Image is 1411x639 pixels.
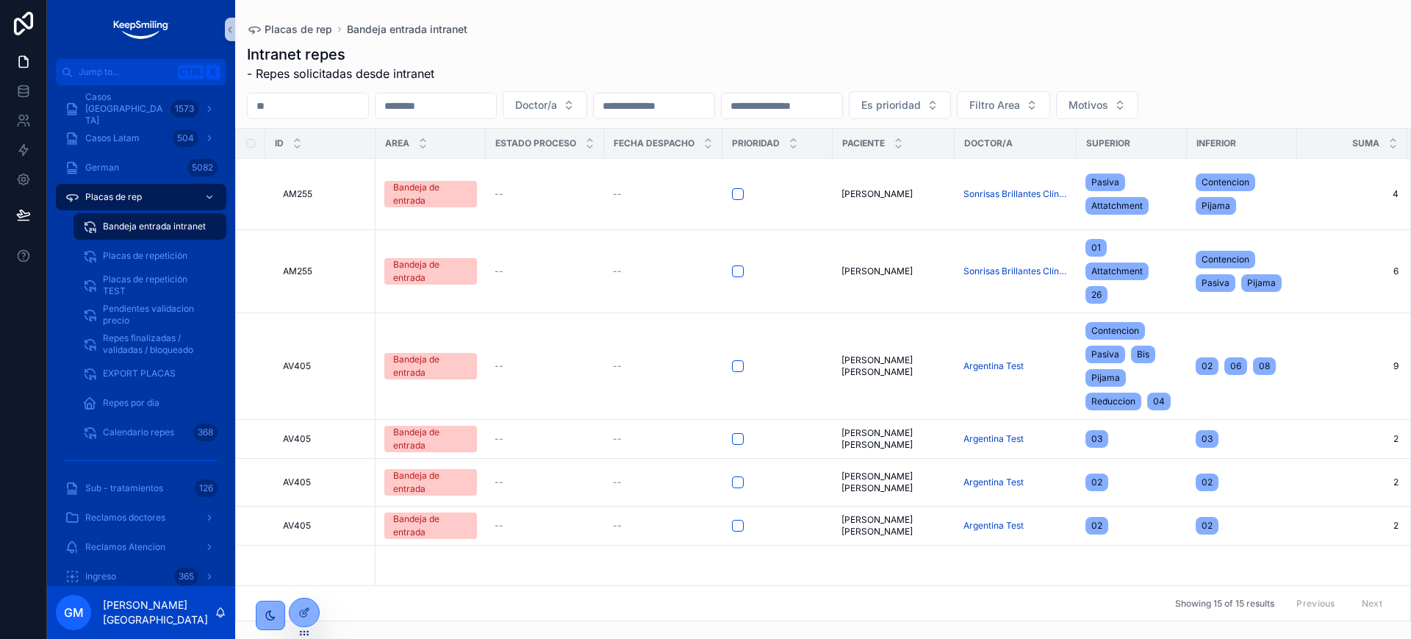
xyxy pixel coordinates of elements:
[963,360,1024,372] a: Argentina Test
[963,520,1024,532] a: Argentina Test
[384,426,477,452] a: Bandeja de entrada
[1085,514,1178,538] a: 02
[495,520,595,532] a: --
[1306,265,1399,277] a: 6
[963,433,1024,445] a: Argentina Test
[247,65,434,82] span: - Repes solicitadas desde intranet
[841,265,913,277] span: [PERSON_NAME]
[56,125,226,151] a: Casos Latam504
[841,514,946,538] span: [PERSON_NAME] [PERSON_NAME]
[861,98,921,113] span: Es prioridad
[85,91,165,126] span: Casos [GEOGRAPHIC_DATA]
[841,265,946,277] a: [PERSON_NAME]
[495,265,503,277] span: --
[1196,171,1288,218] a: ContencionPijama
[495,433,595,445] a: --
[47,85,235,586] div: scrollable content
[963,188,1068,200] a: Sonrisas Brillantes Clínica
[73,301,226,328] a: Pendientes validacion precio
[85,132,140,144] span: Casos Latam
[963,265,1068,277] a: Sonrisas Brillantes Clínica
[56,59,226,85] button: Jump to...CtrlK
[103,426,174,438] span: Calendario repes
[1202,176,1249,188] span: Contencion
[347,22,467,37] a: Bandeja entrada intranet
[1306,433,1399,445] a: 2
[85,571,116,582] span: Ingreso
[1196,354,1288,378] a: 020608
[85,541,165,553] span: Reclamos Atencion
[73,419,226,446] a: Calendario repes368
[283,476,367,488] a: AV405
[1091,325,1139,337] span: Contencion
[393,258,468,285] div: Bandeja de entrada
[841,471,946,494] a: [PERSON_NAME] [PERSON_NAME]
[1091,289,1102,301] span: 26
[503,91,587,119] button: Select Button
[384,513,477,539] a: Bandeja de entrada
[283,433,367,445] a: AV405
[85,512,165,524] span: Reclamos doctores
[1196,427,1288,451] a: 03
[56,563,226,590] a: Ingreso365
[495,188,595,200] a: --
[1091,349,1119,360] span: Pasiva
[103,368,176,379] span: EXPORT PLACAS
[1175,598,1274,610] span: Showing 15 of 15 results
[1306,476,1399,488] span: 2
[79,66,172,78] span: Jump to...
[1085,171,1178,218] a: PasivaAttatchment
[1085,471,1178,494] a: 02
[841,188,946,200] a: [PERSON_NAME]
[1306,188,1399,200] span: 4
[1137,349,1149,360] span: Bis
[1196,514,1288,538] a: 02
[1196,471,1288,494] a: 02
[963,476,1068,488] a: Argentina Test
[73,243,226,269] a: Placas de repetición
[964,138,1013,149] span: Doctor/a
[56,154,226,181] a: German5082
[103,303,212,326] span: Pendientes validacion precio
[247,44,434,65] h1: Intranet repes
[613,360,622,372] span: --
[1202,476,1213,488] span: 02
[1202,433,1213,445] span: 03
[56,534,226,560] a: Reclamos Atencion
[103,274,212,297] span: Placas de repetición TEST
[283,265,367,277] a: AM255
[1091,176,1119,188] span: Pasiva
[1091,433,1102,445] span: 03
[173,129,198,147] div: 504
[73,390,226,416] a: Repes por dia
[1086,138,1130,149] span: Superior
[283,520,311,532] span: AV405
[1153,396,1165,407] span: 04
[613,433,622,445] span: --
[849,91,951,119] button: Select Button
[515,98,557,113] span: Doctor/a
[842,138,885,149] span: Paciente
[963,476,1024,488] span: Argentina Test
[1202,360,1213,372] span: 02
[56,96,226,122] a: Casos [GEOGRAPHIC_DATA]1573
[841,427,946,451] a: [PERSON_NAME] [PERSON_NAME]
[103,221,206,232] span: Bandeja entrada intranet
[495,476,503,488] span: --
[393,469,468,496] div: Bandeja de entrada
[1202,277,1229,289] span: Pasiva
[613,188,622,200] span: --
[85,191,142,203] span: Placas de rep
[103,250,187,262] span: Placas de repetición
[613,265,714,277] a: --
